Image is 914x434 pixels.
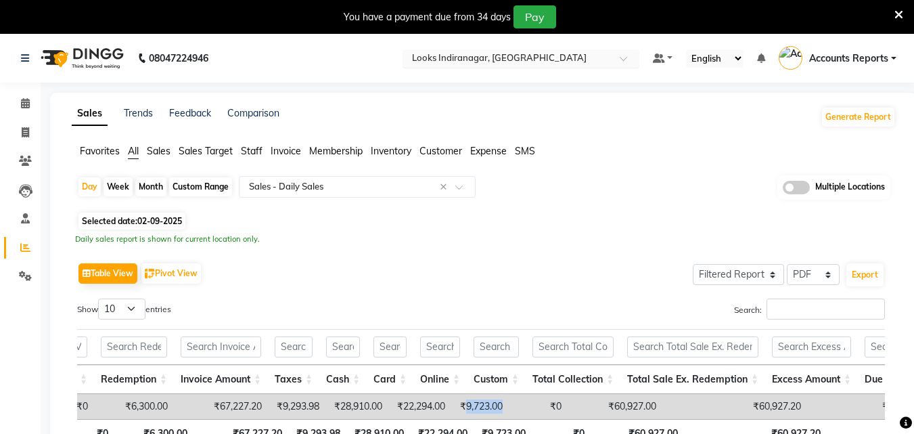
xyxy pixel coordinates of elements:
input: Search Excess Amount [772,337,851,357]
span: Clear all [440,180,451,194]
button: Pivot View [141,263,201,284]
a: Comparison [227,107,279,119]
span: Sales Target [179,145,233,157]
div: You have a payment due from 34 days [344,10,511,24]
button: Pay [513,5,556,28]
label: Show entries [77,299,171,320]
td: ₹6,300.00 [95,394,175,419]
input: Search: [767,299,885,320]
th: Invoice Amount: activate to sort column ascending [174,365,268,394]
td: ₹0 [509,394,568,419]
span: Invoice [271,145,301,157]
div: Daily sales report is shown for current location only. [75,234,892,245]
span: Selected date: [78,213,185,230]
span: Customer [419,145,462,157]
td: ₹9,723.00 [452,394,509,419]
input: Search Custom [474,337,519,357]
span: Favorites [80,145,120,157]
th: Card: activate to sort column ascending [367,365,413,394]
div: Week [104,177,133,196]
td: ₹60,927.00 [568,394,663,419]
input: Search Card [373,337,407,357]
div: Day [78,177,101,196]
a: Feedback [169,107,211,119]
th: Redemption: activate to sort column ascending [94,365,174,394]
img: logo [35,39,127,77]
input: Search Cash [326,337,360,357]
input: Search Invoice Amount [181,337,261,357]
td: ₹67,227.20 [175,394,269,419]
span: Membership [309,145,363,157]
select: Showentries [98,299,145,320]
img: pivot.png [145,269,155,279]
button: Generate Report [822,108,894,127]
span: SMS [515,145,535,157]
th: Excess Amount: activate to sort column ascending [765,365,858,394]
td: ₹60,927.20 [663,394,808,419]
a: Sales [72,102,108,126]
input: Search Redemption [101,337,167,357]
td: ₹22,294.00 [389,394,452,419]
th: Custom: activate to sort column ascending [467,365,526,394]
td: ₹28,910.00 [326,394,389,419]
a: Trends [124,107,153,119]
span: Accounts Reports [809,51,888,66]
th: Total Sale Ex. Redemption: activate to sort column ascending [620,365,765,394]
span: Multiple Locations [815,181,885,194]
th: Total Collection: activate to sort column ascending [526,365,620,394]
th: Taxes: activate to sort column ascending [268,365,319,394]
th: Online: activate to sort column ascending [413,365,467,394]
div: Month [135,177,166,196]
b: 08047224946 [149,39,208,77]
td: ₹9,293.98 [269,394,326,419]
label: Search: [734,299,885,320]
button: Export [846,263,884,286]
span: 02-09-2025 [137,216,182,226]
span: Inventory [371,145,411,157]
td: ₹0 [808,394,900,419]
span: Staff [241,145,262,157]
input: Search Total Collection [532,337,614,357]
span: Sales [147,145,170,157]
button: Table View [78,263,137,284]
span: All [128,145,139,157]
input: Search Taxes [275,337,313,357]
input: Search Total Sale Ex. Redemption [627,337,758,357]
th: Cash: activate to sort column ascending [319,365,367,394]
span: Expense [470,145,507,157]
input: Search Online [420,337,460,357]
img: Accounts Reports [779,46,802,70]
div: Custom Range [169,177,232,196]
